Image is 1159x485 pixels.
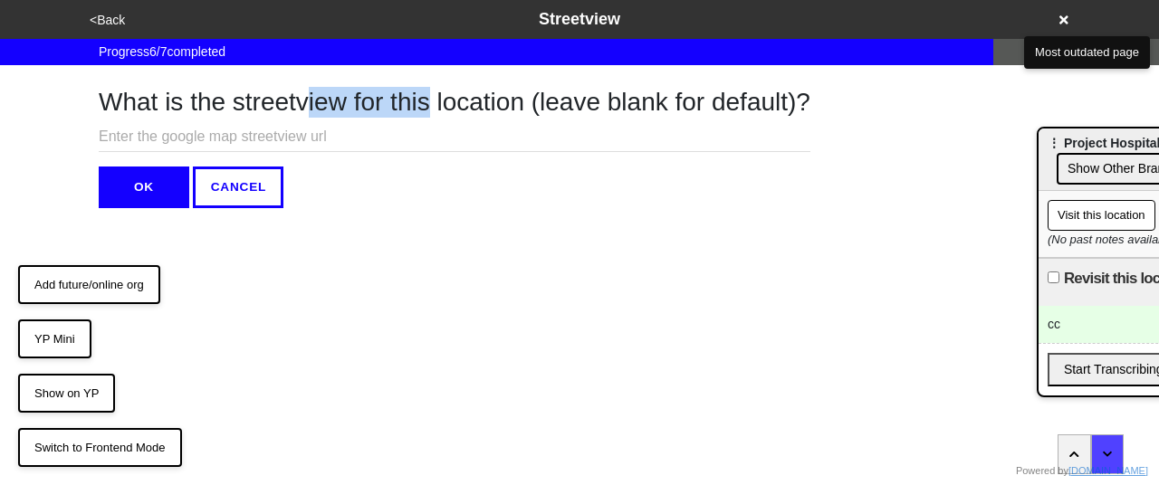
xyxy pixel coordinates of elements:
span: Streetview [539,10,620,28]
input: Enter the google map streetview url [99,122,810,152]
button: YP Mini [18,319,91,359]
button: Visit this location [1048,200,1155,231]
button: Add future/online org [18,265,160,305]
button: OK [99,166,189,208]
a: [DOMAIN_NAME] [1068,465,1148,476]
button: CANCEL [193,166,283,208]
button: Switch to Frontend Mode [18,428,182,468]
button: Show on YP [18,374,115,414]
h1: What is the streetview for this location (leave blank for default)? [99,87,810,118]
span: Progress 6 / 7 completed [99,43,225,62]
div: Powered by [1016,463,1148,479]
button: Most outdated page [1024,36,1150,69]
button: <Back [84,10,130,31]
